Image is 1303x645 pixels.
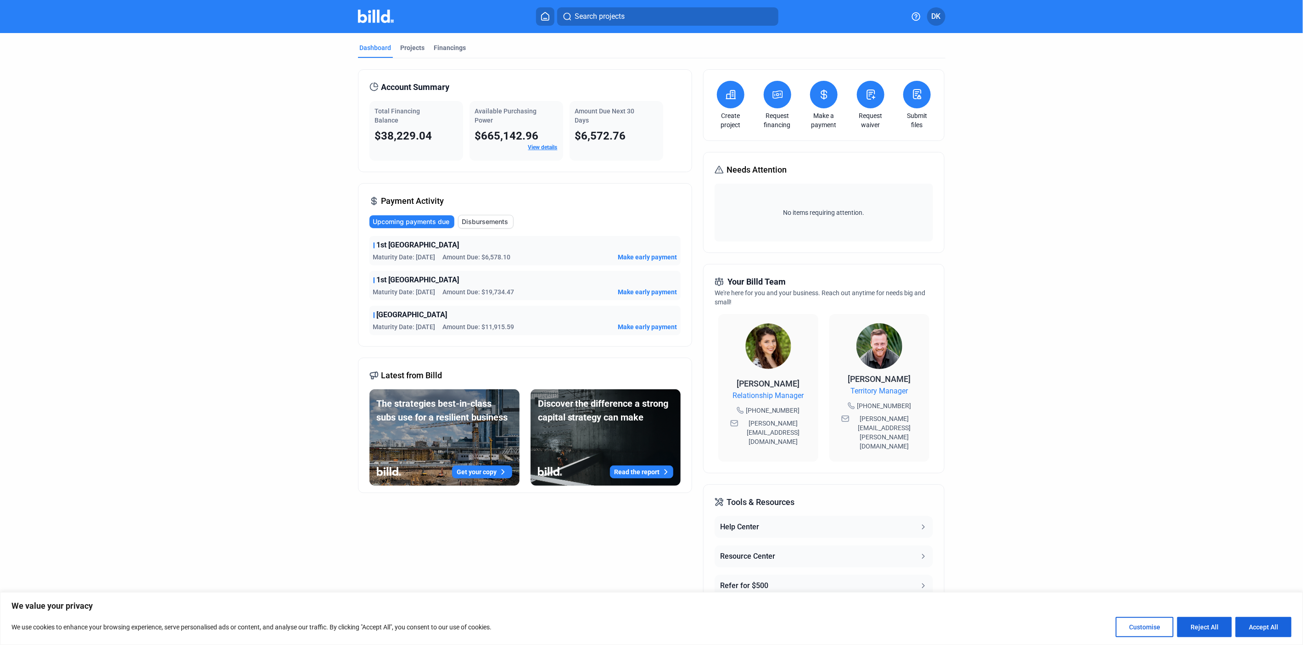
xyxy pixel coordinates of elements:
[715,545,933,567] button: Resource Center
[808,111,840,129] a: Make a payment
[377,275,459,286] span: 1st [GEOGRAPHIC_DATA]
[715,575,933,597] button: Refer for $500
[381,369,442,382] span: Latest from Billd
[11,622,492,633] p: We use cookies to enhance your browsing experience, serve personalised ads or content, and analys...
[401,43,425,52] div: Projects
[375,129,432,142] span: $38,229.04
[1177,617,1232,637] button: Reject All
[761,111,794,129] a: Request financing
[851,386,908,397] span: Territory Manager
[618,252,677,262] button: Make early payment
[369,215,454,228] button: Upcoming payments due
[727,163,787,176] span: Needs Attention
[443,287,514,297] span: Amount Due: $19,734.47
[715,111,747,129] a: Create project
[715,289,925,306] span: We're here for you and your business. Reach out anytime for needs big and small!
[720,551,775,562] div: Resource Center
[475,129,539,142] span: $665,142.96
[360,43,391,52] div: Dashboard
[443,252,511,262] span: Amount Due: $6,578.10
[618,287,677,297] button: Make early payment
[715,516,933,538] button: Help Center
[538,397,673,424] div: Discover the difference a strong capital strategy can make
[557,7,778,26] button: Search projects
[475,107,537,124] span: Available Purchasing Power
[381,195,444,208] span: Payment Activity
[373,217,450,226] span: Upcoming payments due
[1236,617,1292,637] button: Accept All
[458,215,514,229] button: Disbursements
[575,11,625,22] span: Search projects
[377,397,512,424] div: The strategies best-in-class subs use for a resilient business
[855,111,887,129] a: Request waiver
[528,144,558,151] a: View details
[373,322,436,331] span: Maturity Date: [DATE]
[610,466,673,478] button: Read the report
[901,111,933,129] a: Submit files
[1116,617,1174,637] button: Customise
[848,374,911,384] span: [PERSON_NAME]
[932,11,941,22] span: DK
[746,406,800,415] span: [PHONE_NUMBER]
[745,323,791,369] img: Relationship Manager
[375,107,420,124] span: Total Financing Balance
[377,309,447,320] span: [GEOGRAPHIC_DATA]
[927,7,945,26] button: DK
[618,322,677,331] button: Make early payment
[11,600,1292,611] p: We value your privacy
[434,43,466,52] div: Financings
[740,419,806,446] span: [PERSON_NAME][EMAIL_ADDRESS][DOMAIN_NAME]
[452,466,512,478] button: Get your copy
[737,379,800,388] span: [PERSON_NAME]
[575,129,626,142] span: $6,572.76
[720,580,768,591] div: Refer for $500
[718,208,929,217] span: No items requiring attention.
[462,217,509,226] span: Disbursements
[857,401,911,410] span: [PHONE_NUMBER]
[727,275,786,288] span: Your Billd Team
[733,390,804,401] span: Relationship Manager
[373,287,436,297] span: Maturity Date: [DATE]
[373,252,436,262] span: Maturity Date: [DATE]
[856,323,902,369] img: Territory Manager
[575,107,635,124] span: Amount Due Next 30 Days
[358,10,394,23] img: Billd Company Logo
[851,414,917,451] span: [PERSON_NAME][EMAIL_ADDRESS][PERSON_NAME][DOMAIN_NAME]
[443,322,514,331] span: Amount Due: $11,915.59
[381,81,450,94] span: Account Summary
[727,496,794,509] span: Tools & Resources
[377,240,459,251] span: 1st [GEOGRAPHIC_DATA]
[720,522,759,533] div: Help Center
